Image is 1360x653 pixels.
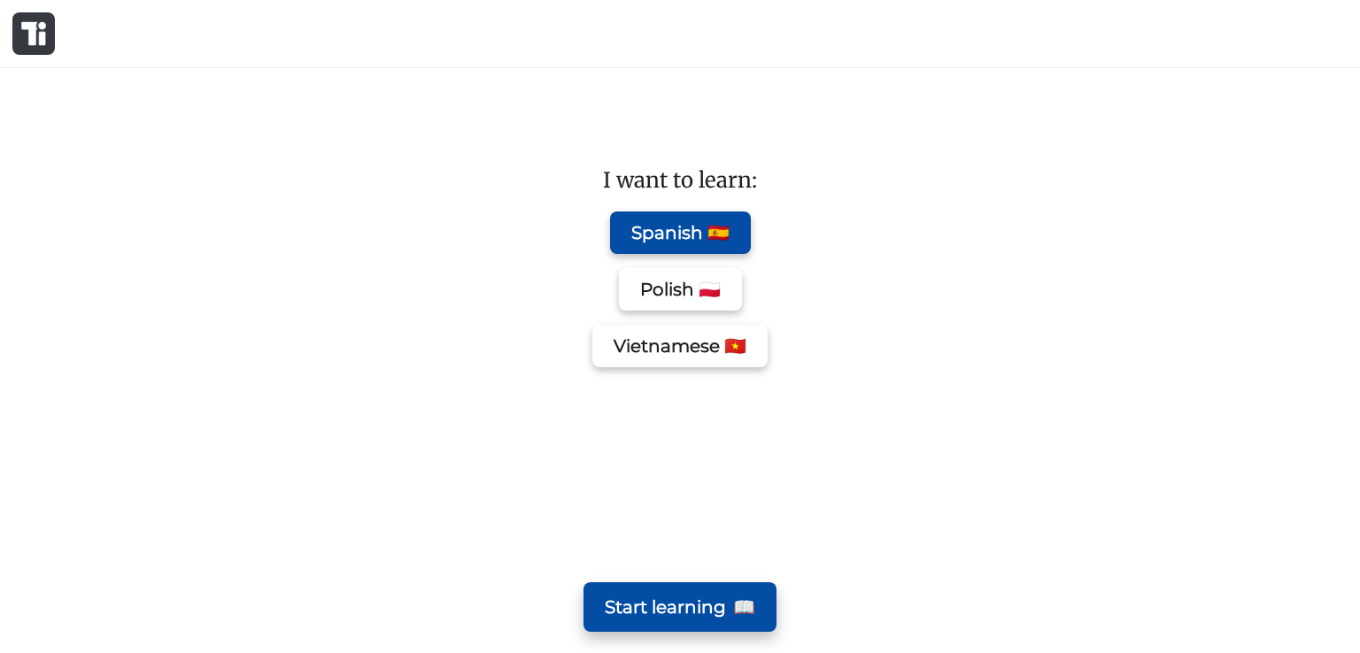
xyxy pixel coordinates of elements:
[610,211,751,254] button: Spanish 🇪🇸
[592,325,768,367] button: Vietnamese 🇻🇳
[733,593,755,621] span: book
[619,268,742,311] button: Polish 🇵🇱
[603,164,757,197] div: I want to learn:
[583,582,777,632] button: Start learningbook
[21,21,46,46] img: logo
